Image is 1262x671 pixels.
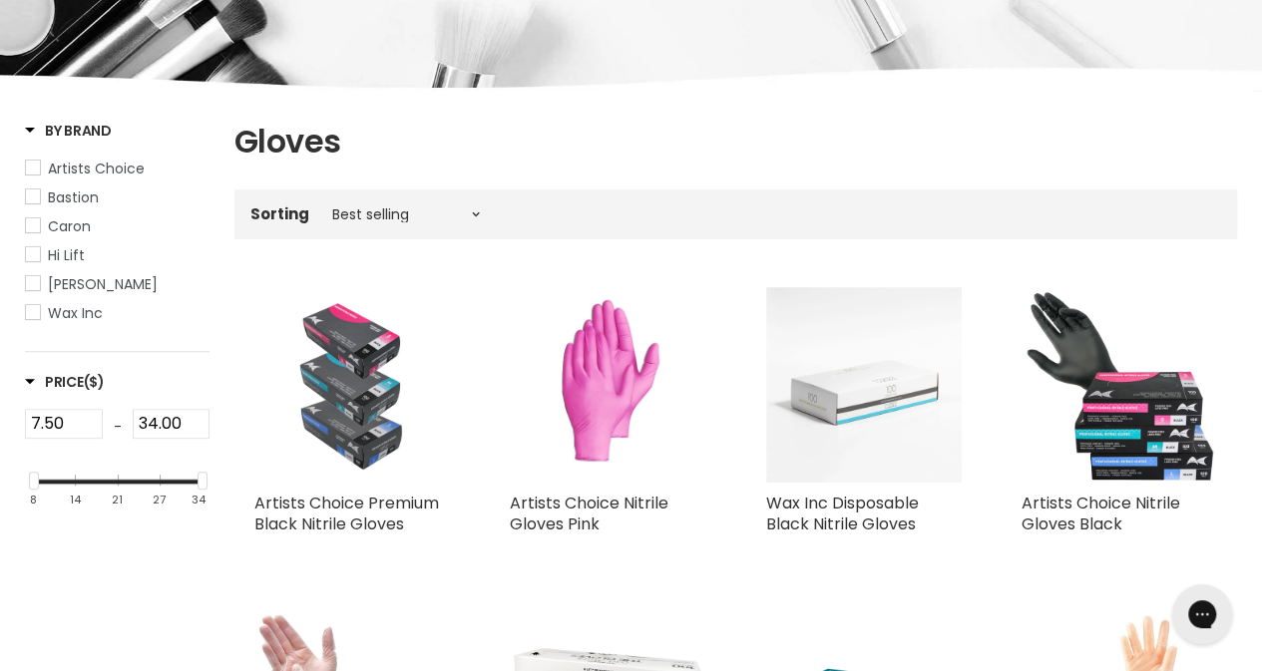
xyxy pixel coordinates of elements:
[1022,287,1217,483] img: Artists Choice Nitrile Gloves Black
[48,274,158,294] span: [PERSON_NAME]
[153,493,166,505] div: 27
[25,302,210,324] a: Wax Inc
[25,273,210,295] a: Robert De Soto
[84,372,105,392] span: ($)
[48,245,85,265] span: Hi Lift
[234,121,1237,163] h1: Gloves
[70,493,81,505] div: 14
[48,216,91,236] span: Caron
[548,287,667,483] img: Artists Choice Nitrile Gloves Pink
[25,244,210,266] a: Hi Lift
[510,492,668,535] a: Artists Choice Nitrile Gloves Pink
[48,159,145,178] span: Artists Choice
[192,493,206,505] div: 34
[25,186,210,208] a: Bastion
[48,187,99,207] span: Bastion
[25,215,210,237] a: Caron
[133,409,210,439] input: Max Price
[510,287,705,483] a: Artists Choice Nitrile Gloves Pink
[254,287,450,483] a: Artists Choice Premium Black Nitrile Gloves
[25,121,112,141] h3: By Brand
[48,303,103,323] span: Wax Inc
[25,158,210,179] a: Artists Choice
[30,493,37,505] div: 8
[1162,577,1242,651] iframe: Gorgias live chat messenger
[766,287,962,483] img: Wax Inc Disposable Black Nitrile Gloves
[112,493,123,505] div: 21
[254,492,439,535] a: Artists Choice Premium Black Nitrile Gloves
[25,372,105,392] h3: Price($)
[25,409,103,439] input: Min Price
[25,372,105,392] span: Price
[103,409,133,445] div: -
[266,287,439,483] img: Artists Choice Premium Black Nitrile Gloves
[250,205,309,222] label: Sorting
[1022,492,1180,535] a: Artists Choice Nitrile Gloves Black
[766,492,919,535] a: Wax Inc Disposable Black Nitrile Gloves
